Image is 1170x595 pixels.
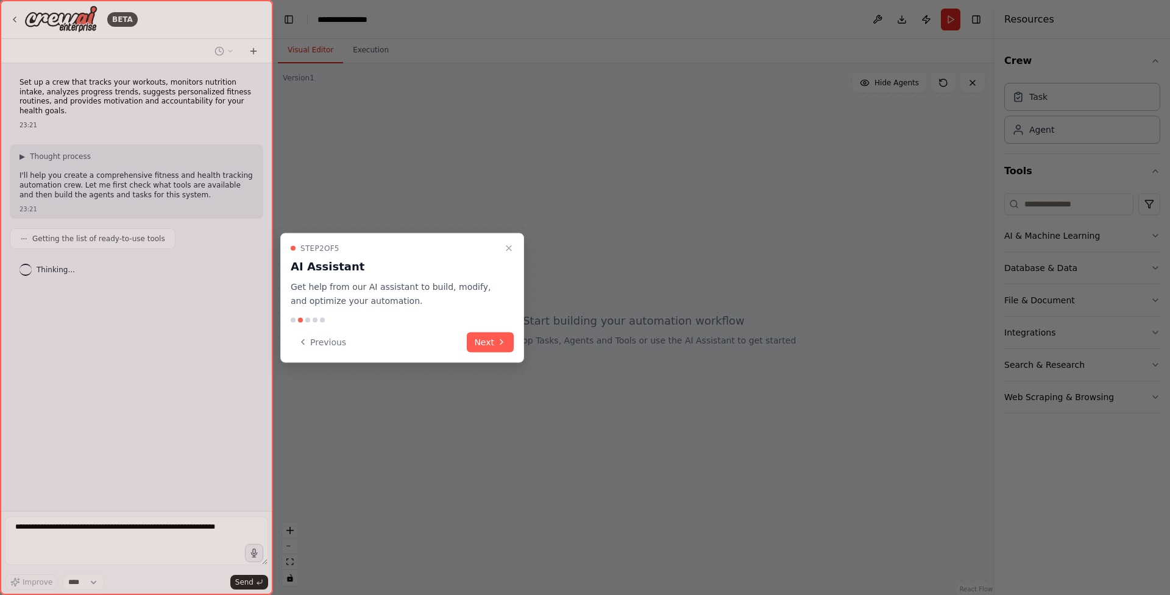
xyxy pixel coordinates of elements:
h3: AI Assistant [291,258,499,275]
button: Hide left sidebar [280,11,297,28]
button: Next [467,332,514,352]
button: Close walkthrough [502,241,516,256]
button: Previous [291,332,353,352]
span: Step 2 of 5 [300,244,339,253]
p: Get help from our AI assistant to build, modify, and optimize your automation. [291,280,499,308]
